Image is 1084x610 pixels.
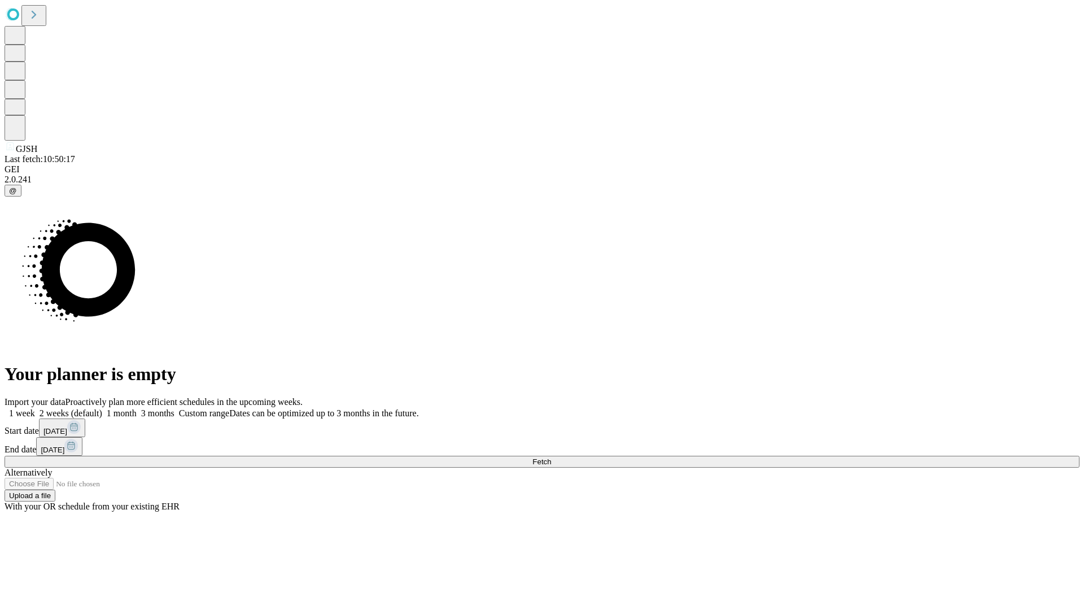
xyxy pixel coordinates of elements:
[179,408,229,418] span: Custom range
[5,502,180,511] span: With your OR schedule from your existing EHR
[16,144,37,154] span: GJSH
[5,456,1079,468] button: Fetch
[5,397,65,407] span: Import your data
[229,408,418,418] span: Dates can be optimized up to 3 months in the future.
[5,437,1079,456] div: End date
[5,154,75,164] span: Last fetch: 10:50:17
[532,457,551,466] span: Fetch
[43,427,67,435] span: [DATE]
[5,164,1079,175] div: GEI
[9,408,35,418] span: 1 week
[141,408,174,418] span: 3 months
[5,175,1079,185] div: 2.0.241
[5,490,55,502] button: Upload a file
[9,186,17,195] span: @
[40,408,102,418] span: 2 weeks (default)
[39,419,85,437] button: [DATE]
[5,364,1079,385] h1: Your planner is empty
[5,468,52,477] span: Alternatively
[65,397,303,407] span: Proactively plan more efficient schedules in the upcoming weeks.
[36,437,82,456] button: [DATE]
[5,419,1079,437] div: Start date
[5,185,21,197] button: @
[41,446,64,454] span: [DATE]
[107,408,137,418] span: 1 month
